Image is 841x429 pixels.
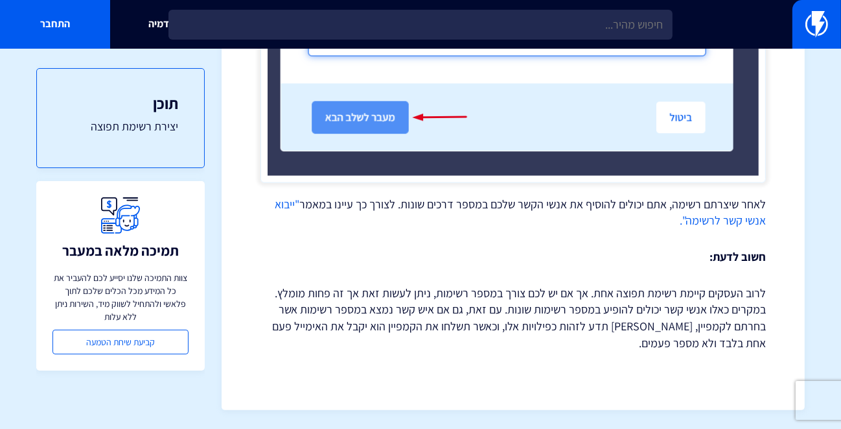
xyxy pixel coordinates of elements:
[63,95,178,112] h3: תוכן
[52,330,189,354] a: קביעת שיחת הטמעה
[168,10,673,40] input: חיפוש מהיר...
[709,249,766,264] strong: חשוב לדעת:
[62,243,179,258] h3: תמיכה מלאה במעבר
[260,196,766,229] p: לאחר שיצרתם רשימה, אתם יכולים להוסיף את אנשי הקשר שלכם במספר דרכים שונות. לצורך כך עיינו במאמר
[260,285,766,352] p: לרוב העסקים קיימת רשימת תפוצה אחת. אך אם יש לכם צורך במספר רשימות, ניתן לעשות זאת אך זה פחות מומל...
[52,271,189,323] p: צוות התמיכה שלנו יסייע לכם להעביר את כל המידע מכל הכלים שלכם לתוך פלאשי ולהתחיל לשווק מיד, השירות...
[63,118,178,135] a: יצירת רשימת תפוצה
[275,197,766,228] a: "ייבוא אנשי קשר לרשימה".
